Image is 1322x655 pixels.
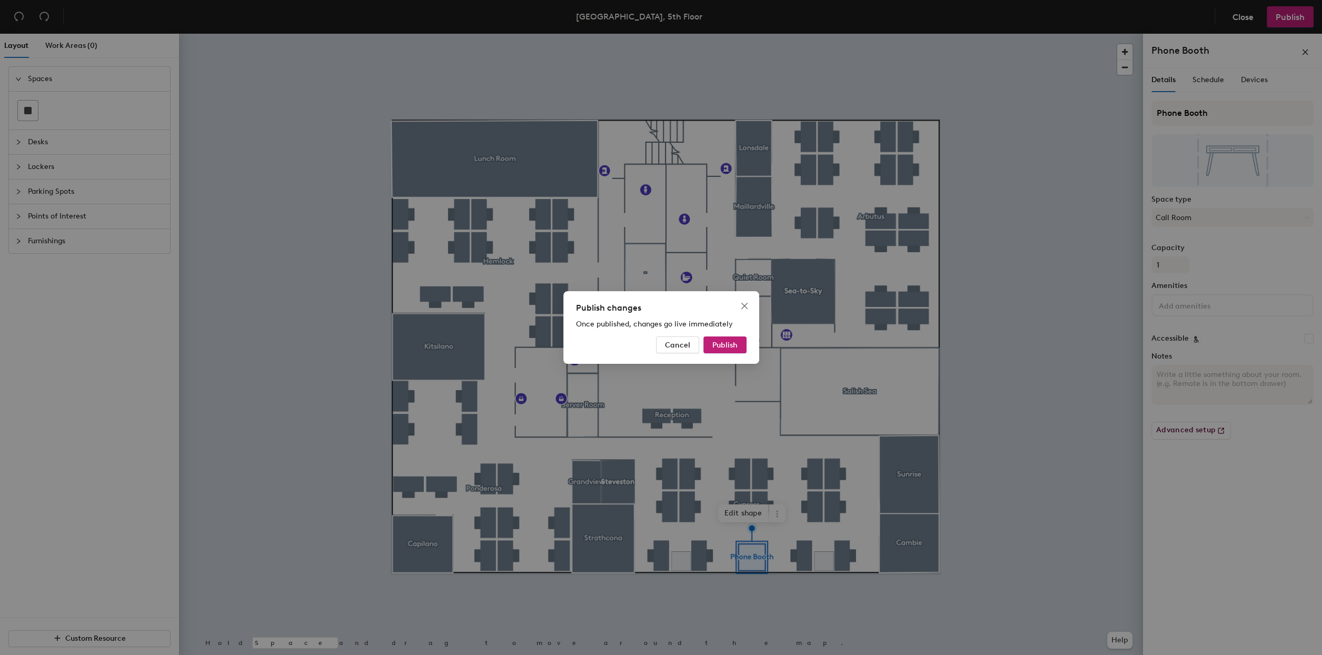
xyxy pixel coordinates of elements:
button: Close [736,297,753,314]
span: Once published, changes go live immediately [576,320,733,329]
span: Cancel [665,341,690,350]
button: Publish [703,336,747,353]
span: Publish [712,341,738,350]
button: Cancel [656,336,699,353]
span: Close [736,302,753,310]
span: close [740,302,749,310]
div: Publish changes [576,302,747,314]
